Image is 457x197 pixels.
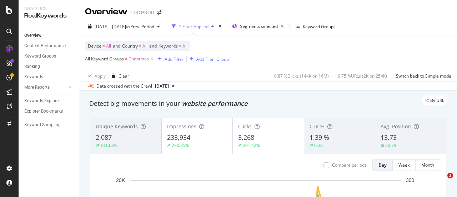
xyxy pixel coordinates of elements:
span: 1 [447,173,453,178]
div: Ranking [24,63,40,70]
div: times [217,23,223,30]
button: Apply [85,70,106,82]
div: Month [421,162,434,168]
span: = [125,56,127,62]
div: Week [398,162,410,168]
div: Overview [85,6,127,18]
div: 20.79 [385,142,396,148]
div: Day [378,162,387,168]
div: Add Filter Group [196,56,229,62]
span: All [142,41,147,51]
a: Ranking [24,63,74,70]
div: 391.42% [243,142,260,148]
a: Keywords Explorer [24,97,74,105]
div: Overview [24,32,41,39]
div: Data crossed with the Crawl [96,83,152,89]
button: Add Filter [155,55,184,63]
span: 3,268 [238,133,254,142]
span: 1.39 % [310,133,329,142]
span: Keywords [159,43,178,49]
text: 300 [406,177,415,183]
span: All [182,41,187,51]
a: Keyword Groups [24,53,74,60]
text: 20K [116,177,125,183]
span: Impressions [167,123,196,130]
button: Day [372,159,393,171]
div: Keyword Groups [303,24,336,30]
span: Segments selected [240,23,278,29]
button: Week [393,159,416,171]
div: Apply [95,73,106,79]
div: 0.87 % Clicks ( 144K on 16M ) [274,73,329,79]
div: Clear [119,73,129,79]
div: Analytics [24,6,73,12]
a: Keyword Sampling [24,121,74,129]
button: [DATE] - [DATE]vsPrev. Period [85,21,163,32]
span: Avg. Position [381,123,411,130]
span: Device [88,43,101,49]
span: All Keyword Groups [85,56,124,62]
span: = [179,43,181,49]
div: 1 Filter Applied [179,24,209,30]
button: Segments selected [229,21,287,32]
div: 131.63% [100,142,117,148]
span: 233,934 [167,133,190,142]
iframe: Intercom live chat [433,173,450,190]
a: Keywords [24,73,74,81]
div: Keyword Groups [24,53,56,60]
div: CDC PROD [130,9,154,16]
button: Add Filter Group [187,55,229,63]
span: Country [122,43,138,49]
span: Clicks [238,123,252,130]
span: vs Prev. Period [126,24,154,30]
a: Explorer Bookmarks [24,108,74,115]
div: Keywords Explorer [24,97,60,105]
span: 2,087 [96,133,112,142]
div: Add Filter [165,56,184,62]
button: Keyword Groups [293,21,338,32]
div: Explorer Bookmarks [24,108,63,115]
button: [DATE] [152,82,177,90]
button: Clear [109,70,129,82]
a: More Reports [24,84,67,91]
button: Switch back to Simple mode [393,70,451,82]
div: Keywords [24,73,43,81]
span: Christmas [129,54,149,64]
a: Content Performance [24,42,74,50]
span: 13.73 [381,133,397,142]
div: 290.35% [172,142,189,148]
span: and [113,43,120,49]
div: RealKeywords [24,12,73,20]
span: All [106,41,111,51]
div: legacy label [422,95,447,105]
div: Content Performance [24,42,66,50]
button: Month [416,159,440,171]
a: Overview [24,32,74,39]
span: [DATE] - [DATE] [95,24,126,30]
div: 0.75 % URLs ( 2K on 254K ) [338,73,387,79]
span: = [102,43,105,49]
span: CTR % [310,123,325,130]
div: Keyword Sampling [24,121,61,129]
span: = [139,43,141,49]
div: arrow-right-arrow-left [157,10,161,15]
div: Compare periods [332,162,367,168]
div: 0.28 [314,142,323,148]
div: More Reports [24,84,50,91]
span: and [149,43,157,49]
div: Switch back to Simple mode [396,73,451,79]
span: 2024 Dec. 11th [155,83,169,89]
span: Unique Keywords [96,123,138,130]
button: 1 Filter Applied [169,21,217,32]
span: By URL [430,98,444,103]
